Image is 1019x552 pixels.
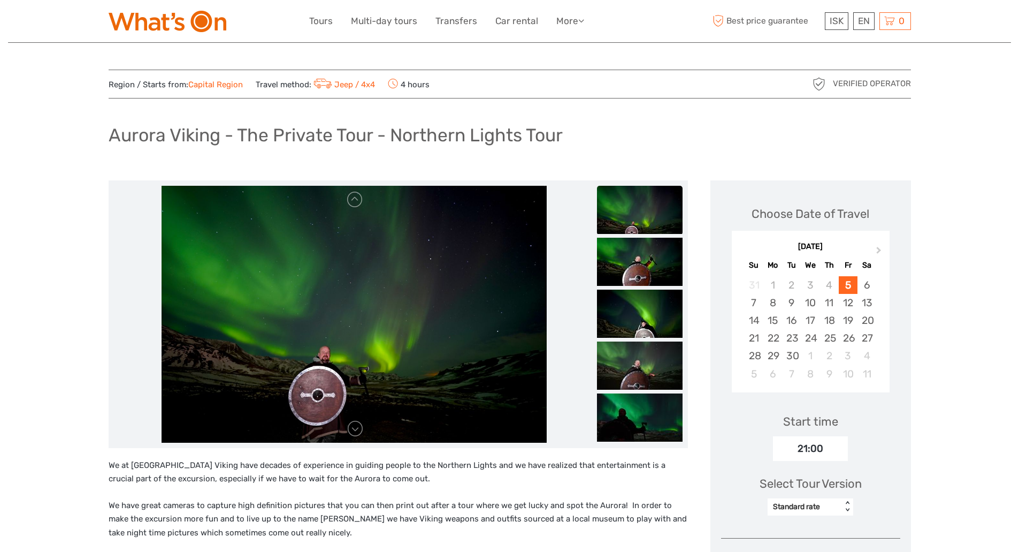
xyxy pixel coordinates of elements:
[556,13,584,29] a: More
[745,365,763,383] div: Choose Sunday, October 5th, 2025
[843,501,852,512] div: < >
[820,347,839,365] div: Choose Thursday, October 2nd, 2025
[820,276,839,294] div: Not available Thursday, September 4th, 2025
[597,394,683,442] img: 4a6a95661dc542259a2535908700022e_slider_thumbnail.jpeg
[839,347,857,365] div: Choose Friday, October 3rd, 2025
[782,258,801,273] div: Tu
[857,347,876,365] div: Choose Saturday, October 4th, 2025
[760,475,862,492] div: Select Tour Version
[745,312,763,329] div: Choose Sunday, September 14th, 2025
[495,13,538,29] a: Car rental
[773,502,837,512] div: Standard rate
[773,436,848,461] div: 21:00
[839,329,857,347] div: Choose Friday, September 26th, 2025
[782,276,801,294] div: Not available Tuesday, September 2nd, 2025
[763,347,782,365] div: Choose Monday, September 29th, 2025
[801,347,819,365] div: Choose Wednesday, October 1st, 2025
[857,329,876,347] div: Choose Saturday, September 27th, 2025
[782,329,801,347] div: Choose Tuesday, September 23rd, 2025
[745,329,763,347] div: Choose Sunday, September 21st, 2025
[801,258,819,273] div: We
[839,365,857,383] div: Choose Friday, October 10th, 2025
[109,124,563,146] h1: Aurora Viking - The Private Tour - Northern Lights Tour
[801,294,819,312] div: Choose Wednesday, September 10th, 2025
[351,13,417,29] a: Multi-day tours
[801,312,819,329] div: Choose Wednesday, September 17th, 2025
[597,290,683,338] img: eefb0cae507a4520a71e227b9c3014c5_slider_thumbnail.jpeg
[820,329,839,347] div: Choose Thursday, September 25th, 2025
[782,365,801,383] div: Choose Tuesday, October 7th, 2025
[162,186,547,443] img: 846348ad4bce43e48d6f749c47998196_main_slider.jpeg
[745,258,763,273] div: Su
[839,276,857,294] div: Choose Friday, September 5th, 2025
[763,258,782,273] div: Mo
[597,186,683,234] img: 846348ad4bce43e48d6f749c47998196_slider_thumbnail.jpeg
[820,312,839,329] div: Choose Thursday, September 18th, 2025
[871,244,888,261] button: Next Month
[801,365,819,383] div: Choose Wednesday, October 8th, 2025
[735,276,886,383] div: month 2025-09
[109,11,226,32] img: What's On
[820,258,839,273] div: Th
[839,294,857,312] div: Choose Friday, September 12th, 2025
[745,276,763,294] div: Not available Sunday, August 31st, 2025
[597,238,683,286] img: 144d92d57d3b440183f267238fd0843a_slider_thumbnail.jpeg
[857,276,876,294] div: Choose Saturday, September 6th, 2025
[745,347,763,365] div: Choose Sunday, September 28th, 2025
[820,365,839,383] div: Choose Thursday, October 9th, 2025
[256,77,376,92] span: Travel method:
[853,12,875,30] div: EN
[752,206,869,222] div: Choose Date of Travel
[109,459,688,486] p: We at [GEOGRAPHIC_DATA] Viking have decades of experience in guiding people to the Northern Light...
[597,342,683,390] img: 7848be7bb0ea4d038e7cfee831616f87_slider_thumbnail.jpeg
[810,75,828,93] img: verified_operator_grey_128.png
[188,80,243,89] a: Capital Region
[109,499,688,540] p: We have great cameras to capture high definition pictures that you can then print out after a tou...
[857,365,876,383] div: Choose Saturday, October 11th, 2025
[869,518,1019,552] iframe: LiveChat chat widget
[833,78,911,89] span: Verified Operator
[857,312,876,329] div: Choose Saturday, September 20th, 2025
[745,294,763,312] div: Choose Sunday, September 7th, 2025
[763,294,782,312] div: Choose Monday, September 8th, 2025
[830,16,844,26] span: ISK
[710,12,822,30] span: Best price guarantee
[763,329,782,347] div: Choose Monday, September 22nd, 2025
[732,241,890,253] div: [DATE]
[839,312,857,329] div: Choose Friday, September 19th, 2025
[801,276,819,294] div: Not available Wednesday, September 3rd, 2025
[897,16,906,26] span: 0
[857,294,876,312] div: Choose Saturday, September 13th, 2025
[435,13,477,29] a: Transfers
[763,365,782,383] div: Choose Monday, October 6th, 2025
[763,312,782,329] div: Choose Monday, September 15th, 2025
[109,79,243,90] span: Region / Starts from:
[782,312,801,329] div: Choose Tuesday, September 16th, 2025
[839,258,857,273] div: Fr
[782,294,801,312] div: Choose Tuesday, September 9th, 2025
[388,77,430,92] span: 4 hours
[783,413,838,430] div: Start time
[857,258,876,273] div: Sa
[782,347,801,365] div: Choose Tuesday, September 30th, 2025
[311,80,376,89] a: Jeep / 4x4
[309,13,333,29] a: Tours
[801,329,819,347] div: Choose Wednesday, September 24th, 2025
[763,276,782,294] div: Not available Monday, September 1st, 2025
[820,294,839,312] div: Choose Thursday, September 11th, 2025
